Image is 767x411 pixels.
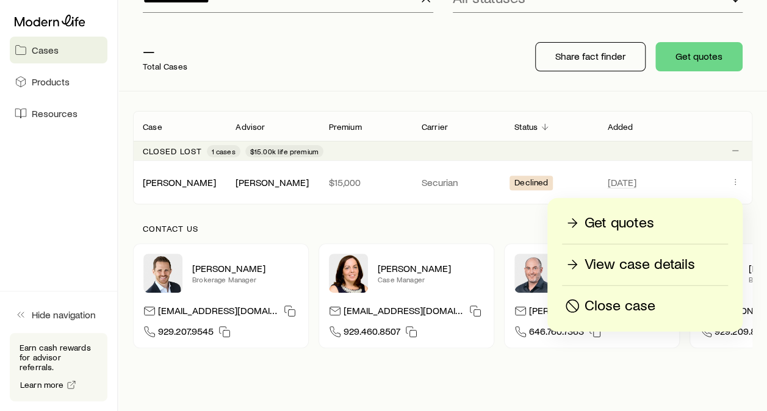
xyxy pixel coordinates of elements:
[10,37,107,63] a: Cases
[585,213,654,233] p: Get quotes
[562,296,728,317] button: Close case
[514,254,553,293] img: Dan Pierson
[378,262,484,274] p: [PERSON_NAME]
[514,122,538,132] p: Status
[10,100,107,127] a: Resources
[32,76,70,88] span: Products
[143,224,743,234] p: Contact us
[514,177,548,190] span: Declined
[529,325,584,341] span: 646.760.7363
[32,309,96,321] span: Hide navigation
[378,274,484,284] p: Case Manager
[20,381,64,389] span: Learn more
[143,254,182,293] img: Nick Weiler
[192,274,298,284] p: Brokerage Manager
[422,122,448,132] p: Carrier
[10,68,107,95] a: Products
[10,301,107,328] button: Hide navigation
[344,304,464,321] p: [EMAIL_ADDRESS][DOMAIN_NAME]
[143,62,187,71] p: Total Cases
[20,343,98,372] p: Earn cash rewards for advisor referrals.
[607,176,636,188] span: [DATE]
[535,42,646,71] button: Share fact finder
[133,111,752,204] div: Client cases
[32,107,77,120] span: Resources
[329,122,362,132] p: Premium
[329,254,368,293] img: Heather McKee
[158,325,214,341] span: 929.207.9545
[143,176,216,188] a: [PERSON_NAME]
[143,176,216,189] div: [PERSON_NAME]
[10,333,107,401] div: Earn cash rewards for advisor referrals.Learn more
[422,176,495,188] p: Securian
[212,146,236,156] span: 1 cases
[344,325,400,341] span: 929.460.8507
[143,42,187,59] p: —
[236,122,265,132] p: Advisor
[562,213,728,234] a: Get quotes
[562,254,728,276] a: View case details
[329,176,402,188] p: $15,000
[555,50,625,62] p: Share fact finder
[32,44,59,56] span: Cases
[585,296,655,316] p: Close case
[236,176,309,189] div: [PERSON_NAME]
[143,146,202,156] p: Closed lost
[143,122,162,132] p: Case
[655,42,743,71] button: Get quotes
[192,262,298,274] p: [PERSON_NAME]
[585,255,695,274] p: View case details
[607,122,633,132] p: Added
[250,146,319,156] span: $15.00k life premium
[158,304,279,321] p: [EMAIL_ADDRESS][DOMAIN_NAME]
[529,304,650,321] p: [PERSON_NAME][EMAIL_ADDRESS][DOMAIN_NAME]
